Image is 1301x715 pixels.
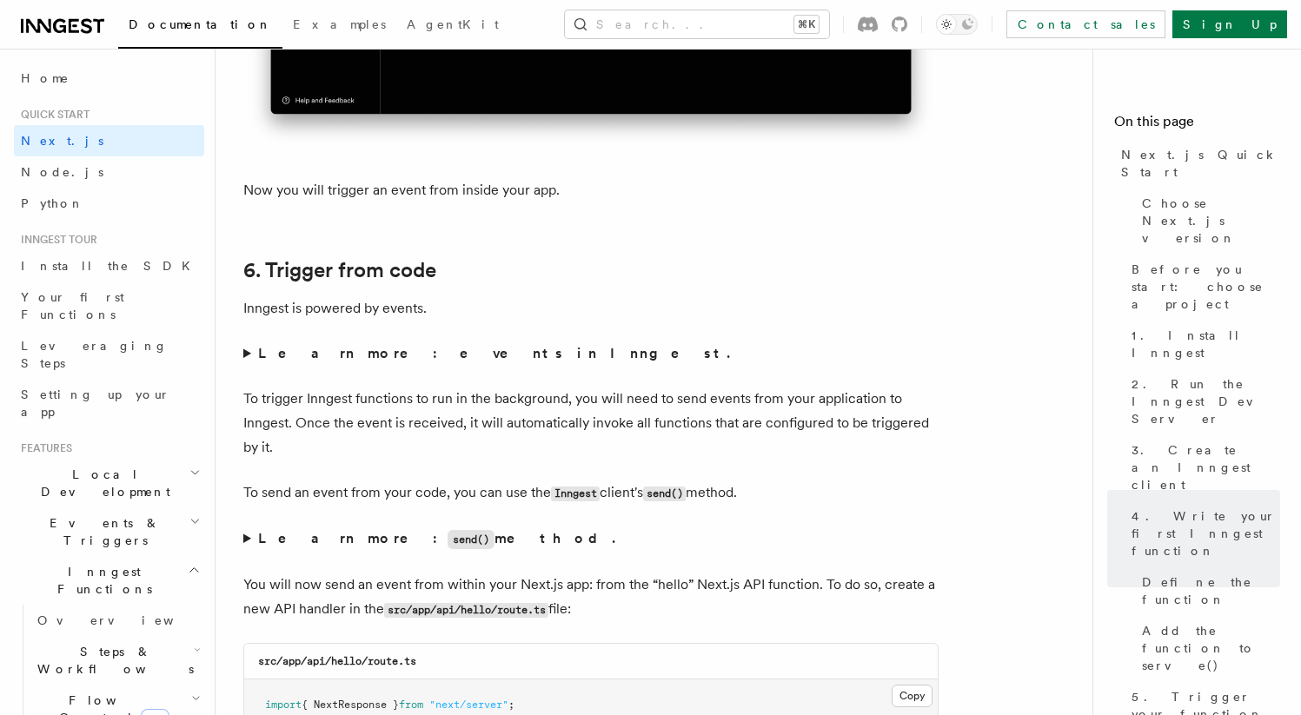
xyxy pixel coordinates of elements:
[258,655,416,667] code: src/app/api/hello/route.ts
[21,70,70,87] span: Home
[293,17,386,31] span: Examples
[429,698,508,711] span: "next/server"
[508,698,514,711] span: ;
[30,643,194,678] span: Steps & Workflows
[1006,10,1165,38] a: Contact sales
[1121,146,1280,181] span: Next.js Quick Start
[243,341,939,366] summary: Learn more: events in Inngest.
[21,290,124,321] span: Your first Functions
[14,563,188,598] span: Inngest Functions
[129,17,272,31] span: Documentation
[258,530,619,546] strong: Learn more: method.
[1114,139,1280,188] a: Next.js Quick Start
[243,573,939,622] p: You will now send an event from within your Next.js app: from the “hello” Next.js API function. T...
[1125,254,1280,320] a: Before you start: choose a project
[396,5,509,47] a: AgentKit
[243,178,939,202] p: Now you will trigger an event from inside your app.
[1132,327,1280,361] span: 1. Install Inngest
[1132,441,1280,493] span: 3. Create an Inngest client
[243,526,939,552] summary: Learn more:send()method.
[14,459,204,507] button: Local Development
[14,156,204,188] a: Node.js
[643,487,686,501] code: send()
[30,636,204,685] button: Steps & Workflows
[14,507,204,556] button: Events & Triggers
[118,5,282,49] a: Documentation
[243,480,939,506] p: To send an event from your code, you can use the client's method.
[243,387,939,460] p: To trigger Inngest functions to run in the background, you will need to send events from your app...
[1132,261,1280,313] span: Before you start: choose a project
[37,613,216,627] span: Overview
[302,698,399,711] span: { NextResponse }
[936,14,978,35] button: Toggle dark mode
[1135,566,1280,615] a: Define the function
[14,188,204,219] a: Python
[14,556,204,605] button: Inngest Functions
[21,387,170,419] span: Setting up your app
[14,466,189,500] span: Local Development
[1132,507,1280,559] span: 4. Write your first Inngest function
[1142,195,1280,247] span: Choose Next.js version
[14,441,72,455] span: Features
[892,685,933,707] button: Copy
[1125,500,1280,566] a: 4. Write your first Inngest function
[258,345,733,361] strong: Learn more: events in Inngest.
[21,165,103,179] span: Node.js
[243,258,436,282] a: 6. Trigger from code
[14,250,204,281] a: Install the SDK
[30,605,204,636] a: Overview
[1125,434,1280,500] a: 3. Create an Inngest client
[1135,188,1280,254] a: Choose Next.js version
[14,125,204,156] a: Next.js
[1125,320,1280,368] a: 1. Install Inngest
[14,63,204,94] a: Home
[1142,573,1280,608] span: Define the function
[384,603,548,618] code: src/app/api/hello/route.ts
[1142,622,1280,674] span: Add the function to serve()
[265,698,302,711] span: import
[448,530,495,549] code: send()
[14,108,90,122] span: Quick start
[565,10,829,38] button: Search...⌘K
[1114,111,1280,139] h4: On this page
[243,296,939,321] p: Inngest is powered by events.
[794,16,819,33] kbd: ⌘K
[1135,615,1280,681] a: Add the function to serve()
[21,196,84,210] span: Python
[407,17,499,31] span: AgentKit
[1125,368,1280,434] a: 2. Run the Inngest Dev Server
[14,379,204,427] a: Setting up your app
[21,339,168,370] span: Leveraging Steps
[1172,10,1287,38] a: Sign Up
[14,330,204,379] a: Leveraging Steps
[21,259,201,273] span: Install the SDK
[14,233,97,247] span: Inngest tour
[14,281,204,330] a: Your first Functions
[399,698,423,711] span: from
[1132,375,1280,427] span: 2. Run the Inngest Dev Server
[21,134,103,148] span: Next.js
[282,5,396,47] a: Examples
[551,487,600,501] code: Inngest
[14,514,189,549] span: Events & Triggers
